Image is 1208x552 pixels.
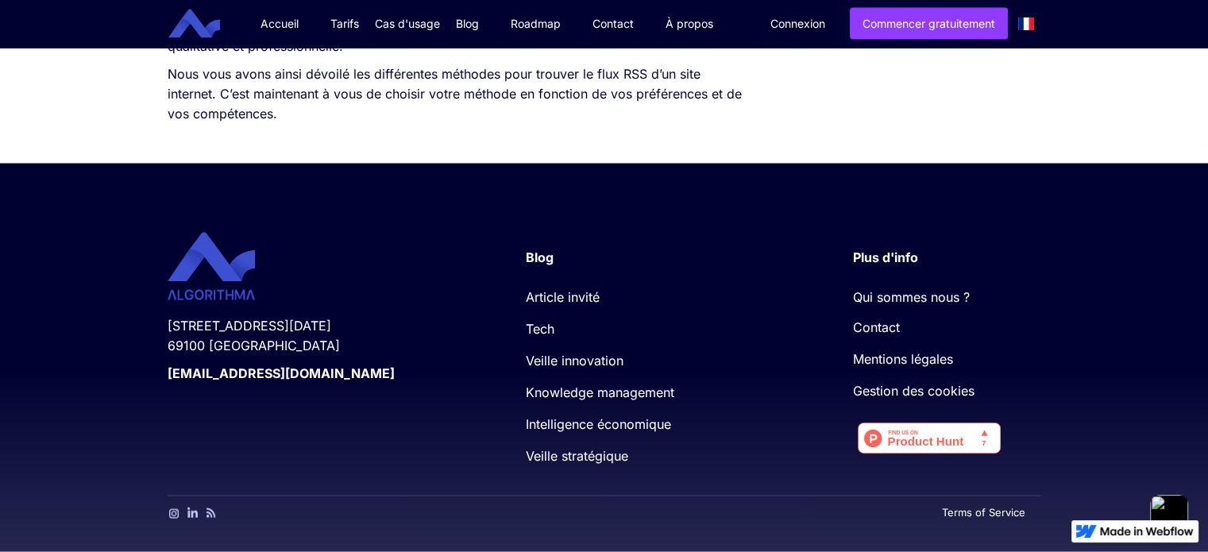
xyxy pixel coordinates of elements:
[853,315,1025,339] a: Contact
[526,384,674,400] a: Knowledge management
[942,506,1041,519] a: Terms of Service
[853,277,1025,309] a: Qui sommes nous ?
[526,321,554,337] a: Tech
[168,64,745,124] p: Nous vous avons ainsi dévoilé les différentes méthodes pour trouver le flux RSS d’un site interne...
[853,371,1025,403] a: Gestion des cookies
[1100,527,1194,536] img: Made in Webflow
[526,448,628,464] a: Veille stratégique
[853,339,1025,371] a: Mentions légales
[375,16,440,32] div: Cas d'usage
[168,364,443,384] div: [EMAIL_ADDRESS][DOMAIN_NAME]
[526,249,734,265] div: Blog
[180,10,232,39] a: home
[526,289,600,305] a: Article invité
[858,419,1001,458] img: Algorithma - Logiciel de veille stratégique nouvelle génération. | Product Hunt
[526,353,623,369] a: Veille innovation
[168,308,443,356] div: [STREET_ADDRESS][DATE] 69100 [GEOGRAPHIC_DATA]
[850,8,1008,40] a: Commencer gratuitement
[758,9,837,39] a: Connexion
[526,416,671,432] a: Intelligence économique
[853,249,1025,265] div: Plus d'info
